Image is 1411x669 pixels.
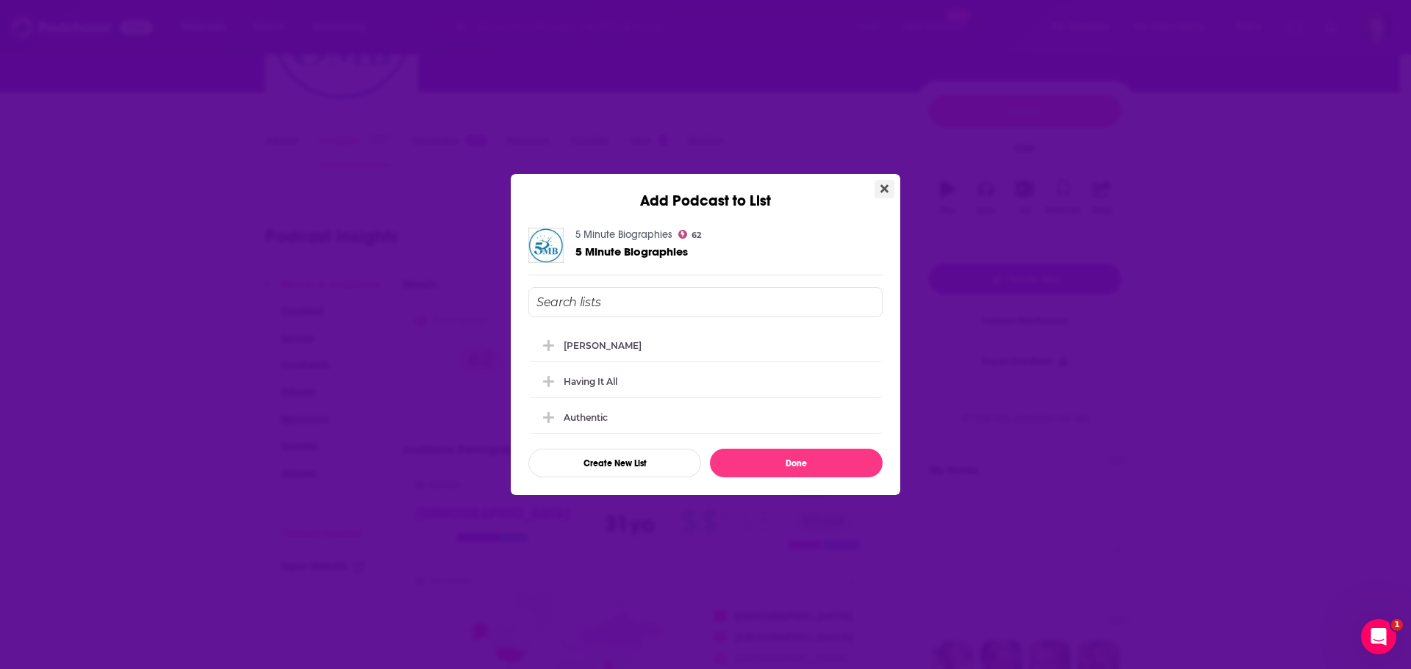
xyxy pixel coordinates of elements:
[564,340,642,351] div: [PERSON_NAME]
[692,232,701,239] span: 62
[564,412,608,423] div: Authentic
[1361,619,1396,654] iframe: Intercom live chat
[511,174,900,210] div: Add Podcast to List
[528,228,564,263] img: 5 Minute Biographies
[528,287,883,317] input: Search lists
[575,245,688,258] a: 5 Minute Biographies
[678,230,701,239] a: 62
[528,365,883,397] div: Having It All
[528,287,883,477] div: Add Podcast To List
[1391,619,1403,631] span: 1
[575,245,688,258] span: 5 Minute Biographies
[528,329,883,361] div: Baldwin
[564,376,617,387] div: Having It All
[528,449,701,477] button: Create New List
[528,401,883,433] div: Authentic
[710,449,883,477] button: Done
[875,180,894,198] button: Close
[575,228,672,241] a: 5 Minute Biographies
